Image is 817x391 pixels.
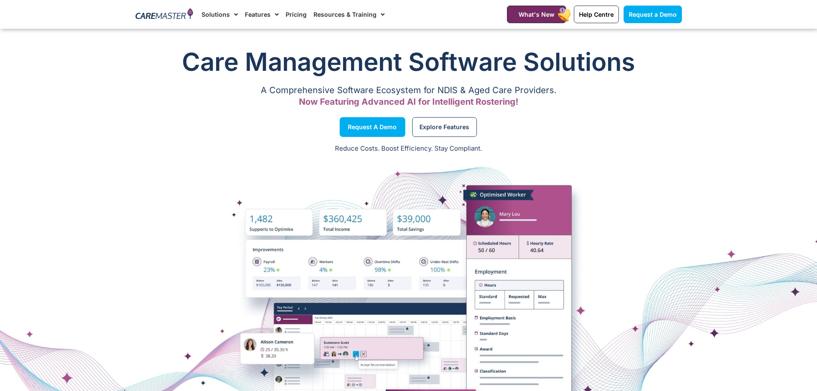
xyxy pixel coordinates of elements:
[136,88,682,93] p: A Comprehensive Software Ecosystem for NDIS & Aged Care Providers.
[507,6,566,23] a: What's New
[579,11,614,18] span: Help Centre
[419,125,469,129] span: Explore Features
[629,11,677,18] span: Request a Demo
[340,117,405,137] a: Request a Demo
[412,117,477,137] a: Explore Features
[5,144,812,154] p: Reduce Costs. Boost Efficiency. Stay Compliant.
[136,45,682,79] h1: Care Management Software Solutions
[624,6,682,23] a: Request a Demo
[136,8,193,21] img: CareMaster Logo
[299,97,519,107] span: Now Featuring Advanced AI for Intelligent Rostering!
[574,6,619,23] a: Help Centre
[519,11,555,18] span: What's New
[348,125,397,129] span: Request a Demo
